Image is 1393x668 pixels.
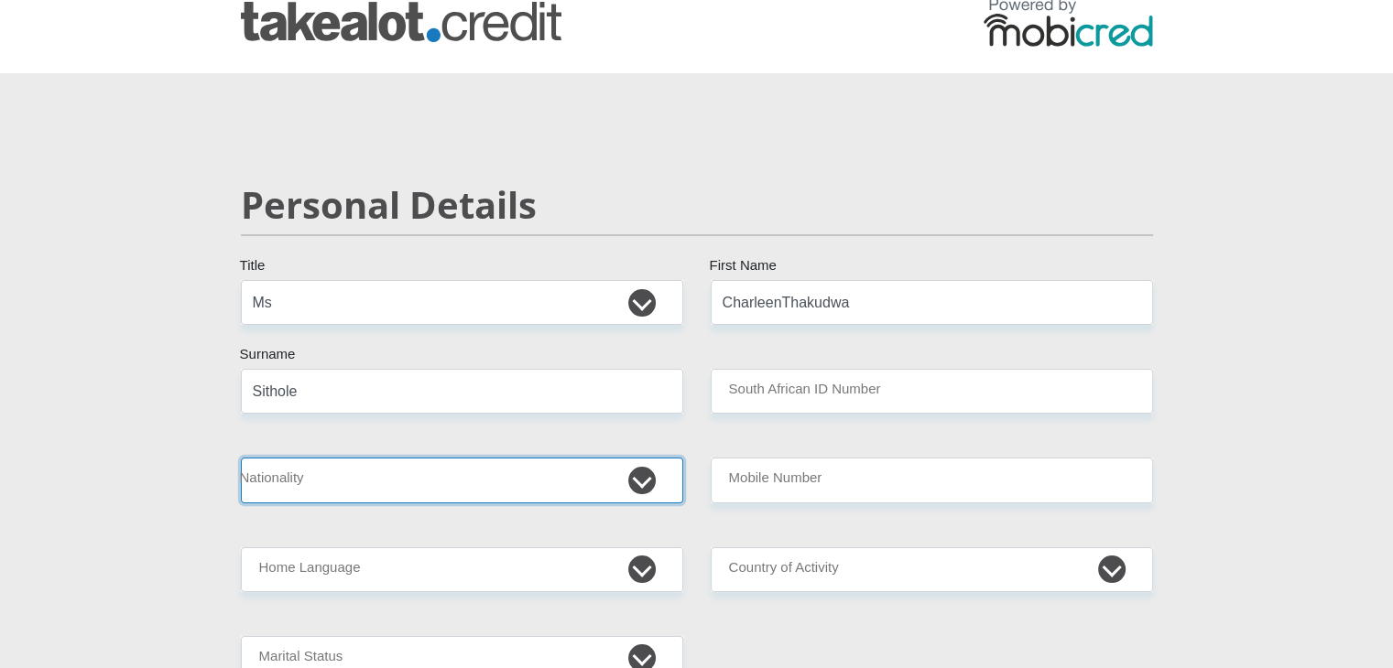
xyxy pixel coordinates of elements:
img: takealot_credit logo [241,2,561,42]
input: ID Number [711,369,1153,414]
input: Surname [241,369,683,414]
input: Contact Number [711,458,1153,502]
h2: Personal Details [241,183,1153,227]
input: First Name [711,280,1153,325]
